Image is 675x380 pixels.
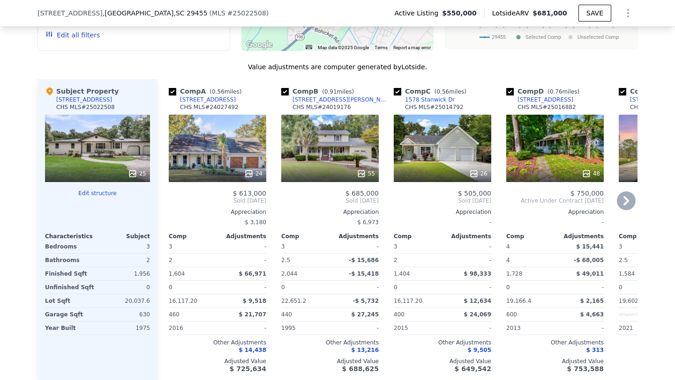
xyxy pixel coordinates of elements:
[239,270,266,277] span: $ 66,971
[550,88,562,95] span: 0.76
[169,322,216,335] div: 2016
[567,365,604,373] span: $ 753,588
[526,22,544,28] text: [DATE]
[506,197,604,205] span: Active Under Contract [DATE]
[45,267,96,280] div: Finished Sqft
[230,365,266,373] span: $ 725,634
[405,96,455,103] div: 1578 Stanwick Dr
[464,270,491,277] span: $ 98,333
[169,358,266,365] div: Adjusted Value
[330,233,379,240] div: Adjustments
[233,190,266,197] span: $ 613,000
[243,298,266,304] span: $ 9,518
[506,284,510,291] span: 0
[281,87,358,96] div: Comp B
[394,311,405,318] span: 400
[394,243,397,250] span: 3
[324,88,337,95] span: 0.91
[394,87,470,96] div: Comp C
[394,358,491,365] div: Adjusted Value
[281,322,328,335] div: 1995
[375,45,388,50] a: Terms
[619,270,635,277] span: 1,584
[394,216,491,229] div: -
[292,103,351,111] div: CHS MLS # 24019176
[212,88,225,95] span: 0.56
[37,8,103,18] span: [STREET_ADDRESS]
[506,322,553,335] div: 2013
[506,208,604,216] div: Appreciation
[45,30,100,40] button: Edit all filters
[576,243,604,250] span: $ 15,441
[318,45,369,50] span: Map data ©2025 Google
[244,169,262,178] div: 24
[492,8,532,18] span: Lotside ARV
[394,8,442,18] span: Active Listing
[464,298,491,304] span: $ 12,634
[169,87,245,96] div: Comp A
[45,240,96,253] div: Bedrooms
[227,9,266,17] span: # 25022508
[169,270,185,277] span: 1,604
[180,96,236,103] div: [STREET_ADDRESS]
[394,208,491,216] div: Appreciation
[525,34,561,40] text: Selected Comp
[394,96,455,103] a: 1578 Stanwick Dr
[444,254,491,267] div: -
[169,197,266,205] span: Sold [DATE]
[219,322,266,335] div: -
[56,103,115,111] div: CHS MLS # 25022508
[431,88,470,95] span: ( miles)
[332,240,379,253] div: -
[458,190,491,197] span: $ 505,000
[169,298,197,304] span: 16,117.20
[128,169,146,178] div: 25
[582,169,600,178] div: 48
[99,240,150,253] div: 3
[169,339,266,346] div: Other Adjustments
[169,243,172,250] span: 3
[281,298,306,304] span: 22,651.2
[444,322,491,335] div: -
[619,322,666,335] div: 2021
[506,339,604,346] div: Other Adjustments
[219,240,266,253] div: -
[357,169,375,178] div: 55
[212,9,225,17] span: MLS
[99,308,150,321] div: 630
[405,103,464,111] div: CHS MLS # 25014792
[332,322,379,335] div: -
[281,311,292,318] span: 440
[45,322,96,335] div: Year Built
[394,233,442,240] div: Comp
[580,311,604,318] span: $ 4,663
[244,39,275,51] img: Google
[45,294,96,307] div: Lot Sqft
[506,96,573,103] a: [STREET_ADDRESS]
[103,8,208,18] span: , [GEOGRAPHIC_DATA]
[281,197,379,205] span: Sold [DATE]
[219,281,266,294] div: -
[506,233,555,240] div: Comp
[357,219,379,226] span: $ 6,973
[318,88,358,95] span: ( miles)
[580,298,604,304] span: $ 2,165
[45,281,96,294] div: Unfinished Sqft
[444,240,491,253] div: -
[45,254,96,267] div: Bathrooms
[349,257,379,263] span: -$ 15,686
[349,270,379,277] span: -$ 15,418
[239,311,266,318] span: $ 21,707
[480,22,497,28] text: [DATE]
[219,254,266,267] div: -
[576,270,604,277] span: $ 49,011
[619,284,622,291] span: 0
[570,190,604,197] span: $ 750,000
[393,45,431,50] a: Report a map error
[394,322,441,335] div: 2015
[619,243,622,250] span: 3
[99,267,150,280] div: 1,956
[351,347,379,353] span: $ 13,216
[169,208,266,216] div: Appreciation
[492,34,506,40] text: 29455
